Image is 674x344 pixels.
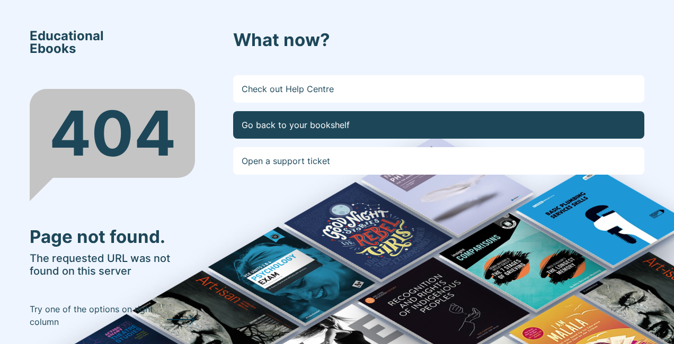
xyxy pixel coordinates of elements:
[30,252,195,277] h5: The requested URL was not found on this server
[30,227,195,248] h3: Page not found.
[233,75,644,103] a: Check out Help Centre
[30,303,166,328] p: Try one of the options on right column
[30,30,104,55] span: Educational Ebooks
[30,89,195,178] div: 404
[233,147,644,175] a: Open a support ticket
[233,30,644,51] h3: What now?
[233,111,644,139] a: Go back to your bookshelf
